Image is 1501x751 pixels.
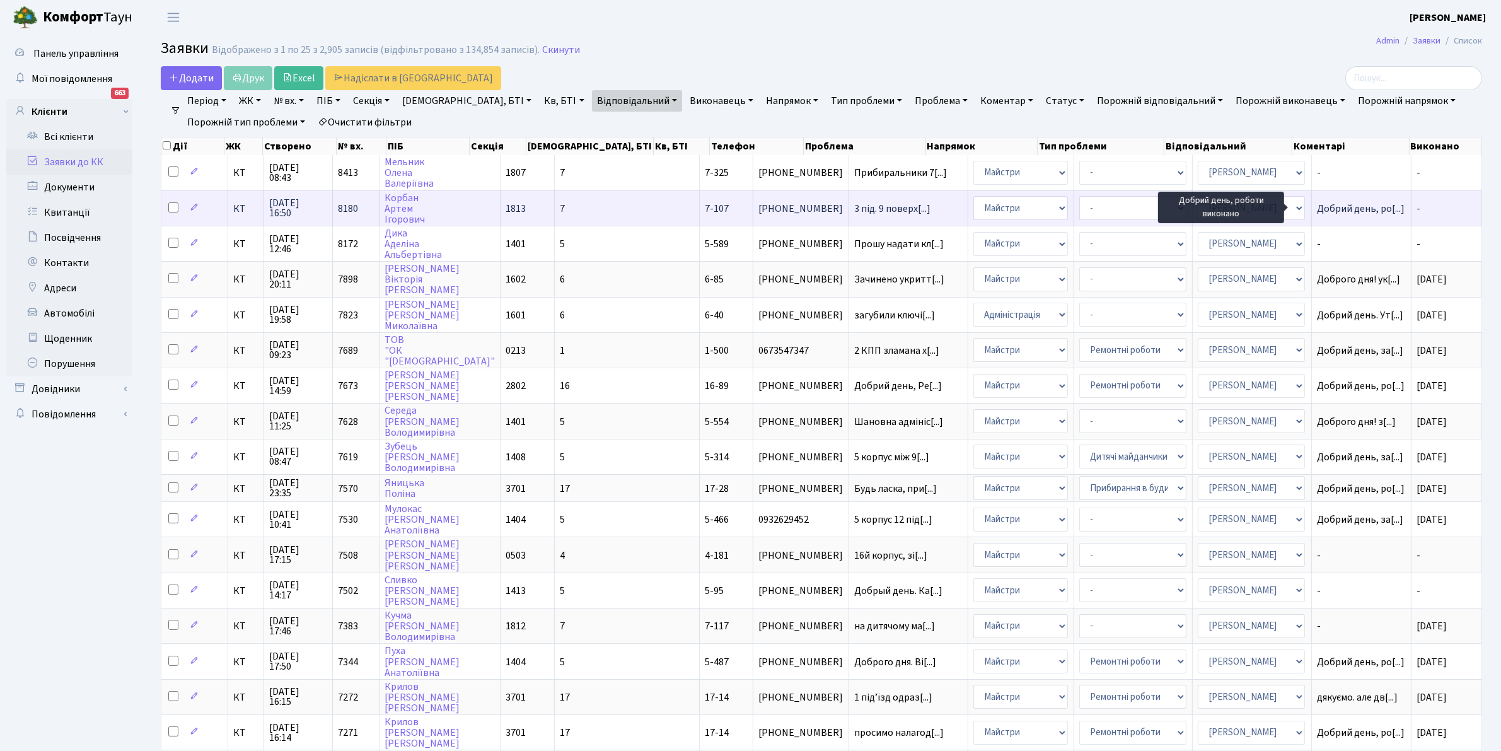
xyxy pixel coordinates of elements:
[758,239,843,249] span: [PHONE_NUMBER]
[1317,482,1405,496] span: Добрий день, ро[...]
[338,166,358,180] span: 8413
[269,269,327,289] span: [DATE] 20:11
[705,202,729,216] span: 7-107
[542,44,580,56] a: Скинути
[758,621,843,631] span: [PHONE_NUMBER]
[338,344,358,358] span: 7689
[233,452,258,462] span: КТ
[385,538,460,573] a: [PERSON_NAME][PERSON_NAME][PERSON_NAME]
[269,545,327,565] span: [DATE] 17:15
[1038,137,1164,155] th: Тип проблеми
[269,340,327,360] span: [DATE] 09:23
[854,690,932,704] span: 1 підʼїзд одраз[...]
[233,692,258,702] span: КТ
[1317,550,1406,561] span: -
[560,202,565,216] span: 7
[1317,344,1403,358] span: Добрий день, за[...]
[758,274,843,284] span: [PHONE_NUMBER]
[854,655,936,669] span: Доброго дня. Ві[...]
[269,305,327,325] span: [DATE] 19:58
[397,90,536,112] a: [DEMOGRAPHIC_DATA], БТІ
[338,513,358,527] span: 7530
[338,415,358,429] span: 7628
[705,415,729,429] span: 5-554
[854,272,944,286] span: Зачинено укритт[...]
[758,168,843,178] span: [PHONE_NUMBER]
[560,450,565,464] span: 5
[526,137,654,155] th: [DEMOGRAPHIC_DATA], БТІ
[592,90,682,112] a: Відповідальний
[854,513,932,527] span: 5 корпус 12 під[...]
[169,71,214,85] span: Додати
[1417,344,1447,358] span: [DATE]
[6,99,132,124] a: Клієнти
[1317,415,1396,429] span: Доброго дня! з[...]
[1353,90,1461,112] a: Порожній напрямок
[6,402,132,427] a: Повідомлення
[269,580,327,600] span: [DATE] 14:17
[506,272,526,286] span: 1602
[560,584,565,598] span: 5
[233,168,258,178] span: КТ
[385,191,425,226] a: КорбанАртемІгорович
[385,226,442,262] a: ДикаАделінаАльбертівна
[705,166,729,180] span: 7-325
[506,344,526,358] span: 0213
[161,137,224,155] th: Дії
[1417,166,1420,180] span: -
[269,651,327,672] span: [DATE] 17:50
[560,415,565,429] span: 5
[506,690,526,704] span: 3701
[269,616,327,636] span: [DATE] 17:46
[470,137,526,155] th: Секція
[1317,379,1405,393] span: Добрий день, ро[...]
[1417,513,1447,527] span: [DATE]
[705,655,729,669] span: 5-487
[1317,586,1406,596] span: -
[705,450,729,464] span: 5-314
[385,476,424,501] a: ЯницькаПоліна
[43,7,103,27] b: Комфорт
[338,655,358,669] span: 7344
[506,308,526,322] span: 1601
[854,549,927,562] span: 16й корпус, зі[...]
[560,549,565,562] span: 4
[233,515,258,525] span: КТ
[758,452,843,462] span: [PHONE_NUMBER]
[1417,726,1447,740] span: [DATE]
[1410,11,1486,25] b: [PERSON_NAME]
[854,415,943,429] span: Шановна адмініс[...]
[224,137,263,155] th: ЖК
[234,90,266,112] a: ЖК
[182,90,231,112] a: Період
[158,7,189,28] button: Переключити навігацію
[269,234,327,254] span: [DATE] 12:46
[560,272,565,286] span: 6
[1317,450,1403,464] span: Добрий день, за[...]
[385,262,460,297] a: [PERSON_NAME]Вікторія[PERSON_NAME]
[6,351,132,376] a: Порушення
[233,550,258,561] span: КТ
[1410,10,1486,25] a: [PERSON_NAME]
[269,411,327,431] span: [DATE] 11:25
[6,225,132,250] a: Посвідчення
[506,584,526,598] span: 1413
[1092,90,1228,112] a: Порожній відповідальний
[212,44,540,56] div: Відображено з 1 по 25 з 2,905 записів (відфільтровано з 134,854 записів).
[1417,690,1447,704] span: [DATE]
[758,515,843,525] span: 0932629452
[758,692,843,702] span: [PHONE_NUMBER]
[1417,619,1447,633] span: [DATE]
[6,149,132,175] a: Заявки до КК
[269,478,327,498] span: [DATE] 23:35
[560,655,565,669] span: 5
[32,72,112,86] span: Мої повідомлення
[6,326,132,351] a: Щоденник
[506,202,526,216] span: 1813
[385,368,460,404] a: [PERSON_NAME][PERSON_NAME][PERSON_NAME]
[910,90,973,112] a: Проблема
[705,619,729,633] span: 7-117
[338,726,358,740] span: 7271
[233,657,258,667] span: КТ
[1345,66,1482,90] input: Пошук...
